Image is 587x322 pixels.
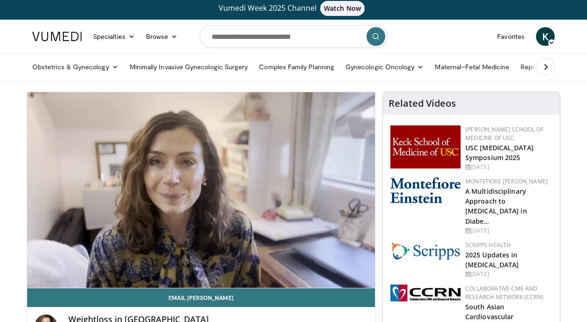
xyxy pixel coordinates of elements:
[465,227,552,235] div: [DATE]
[390,241,461,260] img: c9f2b0b7-b02a-4276-a72a-b0cbb4230bc1.jpg.150x105_q85_autocrop_double_scale_upscale_version-0.2.jpg
[429,58,515,76] a: Maternal–Fetal Medicine
[27,288,375,307] a: Email [PERSON_NAME]
[465,143,534,162] a: USC [MEDICAL_DATA] Symposium 2025
[536,27,555,46] a: K
[320,1,365,16] span: Watch Now
[32,32,82,41] img: VuMedi Logo
[465,163,552,171] div: [DATE]
[492,27,530,46] a: Favorites
[465,270,552,278] div: [DATE]
[465,187,527,225] a: A Multidisciplinary Approach to [MEDICAL_DATA] in Diabe…
[27,58,124,76] a: Obstetrics & Gynecology
[390,177,461,203] img: b0142b4c-93a1-4b58-8f91-5265c282693c.png.150x105_q85_autocrop_double_scale_upscale_version-0.2.png
[390,285,461,301] img: a04ee3ba-8487-4636-b0fb-5e8d268f3737.png.150x105_q85_autocrop_double_scale_upscale_version-0.2.png
[465,285,543,301] a: Collaborative CME and Research Network (CCRN)
[140,27,183,46] a: Browse
[124,58,254,76] a: Minimally Invasive Gynecologic Surgery
[340,58,429,76] a: Gynecologic Oncology
[88,27,140,46] a: Specialties
[465,250,519,269] a: 2025 Updates in [MEDICAL_DATA]
[200,25,387,48] input: Search topics, interventions
[389,98,456,109] h4: Related Videos
[465,241,511,249] a: Scripps Health
[253,58,340,76] a: Complex Family Planning
[34,1,553,16] a: Vumedi Week 2025 ChannelWatch Now
[465,177,548,185] a: Montefiore [PERSON_NAME]
[465,125,543,142] a: [PERSON_NAME] School of Medicine of USC
[390,125,461,168] img: 7b941f1f-d101-407a-8bfa-07bd47db01ba.png.150x105_q85_autocrop_double_scale_upscale_version-0.2.jpg
[27,92,375,288] video-js: Video Player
